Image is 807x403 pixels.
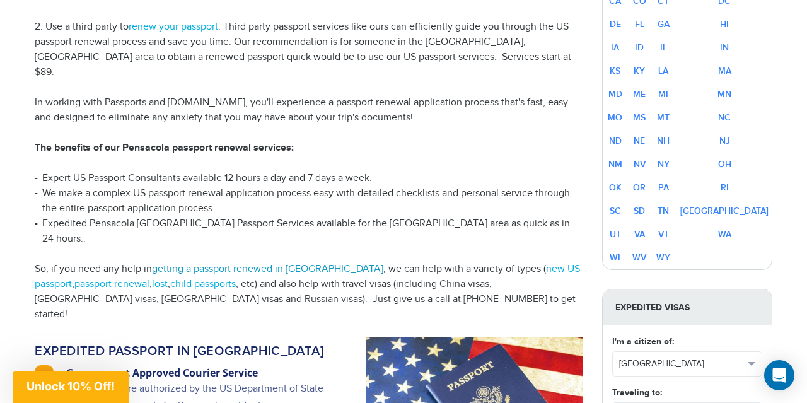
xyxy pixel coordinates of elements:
[718,159,731,170] a: OH
[610,19,621,30] a: DE
[632,252,646,263] a: WV
[658,159,670,170] a: NY
[611,42,619,53] a: IA
[35,20,583,80] p: 2. Use a third party to . Third party passport services like ours can efficiently guide you throu...
[610,229,621,240] a: UT
[718,66,731,76] a: MA
[656,252,670,263] a: WY
[74,278,149,290] a: passport renewal
[633,112,646,123] a: MS
[658,229,669,240] a: VT
[721,182,729,193] a: RI
[719,136,730,146] a: NJ
[657,136,670,146] a: NH
[66,365,325,380] h3: Government Approved Courier Service
[608,159,622,170] a: NM
[720,42,729,53] a: IN
[35,263,580,290] a: new US passport
[720,19,729,30] a: HI
[35,171,583,186] li: Expert US Passport Consultants available 12 hours a day and 7 days a week.
[35,186,583,216] li: We make a complex US passport renewal application process easy with detailed checklists and perso...
[608,89,622,100] a: MD
[609,136,622,146] a: ND
[612,335,674,348] label: I'm a citizen of:
[35,142,294,154] strong: The benefits of our Pensacola passport renewal services:
[718,229,731,240] a: WA
[658,19,670,30] a: GA
[13,371,129,403] div: Unlock 10% Off!
[634,206,645,216] a: SD
[658,89,668,100] a: MI
[619,358,744,370] span: [GEOGRAPHIC_DATA]
[657,112,670,123] a: MT
[660,42,667,53] a: IL
[609,182,622,193] a: OK
[613,352,762,376] button: [GEOGRAPHIC_DATA]
[152,263,383,275] a: getting a passport renewed in [GEOGRAPHIC_DATA]
[658,66,668,76] a: LA
[170,278,236,290] a: child passports
[633,182,646,193] a: OR
[680,206,769,216] a: [GEOGRAPHIC_DATA]
[35,262,583,322] p: So, if you need any help in , we can help with a variety of types ( , , , , etc) and also help wi...
[608,112,622,123] a: MO
[634,229,645,240] a: VA
[35,95,583,126] p: In working with Passports and [DOMAIN_NAME], you'll experience a passport renewal application pro...
[718,112,731,123] a: NC
[35,216,583,247] li: Expedited Pensacola [GEOGRAPHIC_DATA] Passport Services available for the [GEOGRAPHIC_DATA] area ...
[610,66,620,76] a: KS
[658,206,669,216] a: TN
[633,89,646,100] a: ME
[764,360,794,390] div: Open Intercom Messenger
[634,66,645,76] a: KY
[634,159,646,170] a: NV
[717,89,731,100] a: MN
[658,182,669,193] a: PA
[152,278,168,290] a: lost
[35,344,325,359] h2: Expedited passport in [GEOGRAPHIC_DATA]
[129,21,218,33] a: renew your passport
[610,252,620,263] a: WI
[634,136,645,146] a: NE
[610,206,621,216] a: SC
[603,289,772,325] strong: Expedited Visas
[635,42,644,53] a: ID
[612,386,662,399] label: Traveling to:
[635,19,644,30] a: FL
[26,380,115,393] span: Unlock 10% Off!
